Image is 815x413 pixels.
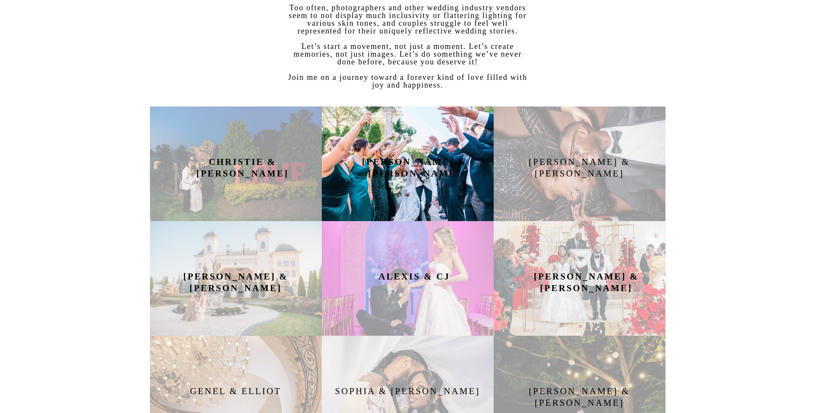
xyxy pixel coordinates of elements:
a: CHRISTIE & [PERSON_NAME] [186,156,299,171]
a: Genel & Elliot [150,386,322,401]
b: [PERSON_NAME] & [PERSON_NAME] [362,157,467,179]
b: [PERSON_NAME] & [PERSON_NAME] [183,271,288,293]
b: CHRISTIE & [PERSON_NAME] [196,157,289,179]
b: ALEXIS & CJ [379,271,450,282]
a: Sophia & [PERSON_NAME] [322,386,494,401]
a: [PERSON_NAME] & [PERSON_NAME] [530,271,643,286]
b: [PERSON_NAME] & [PERSON_NAME] [534,271,639,293]
a: [PERSON_NAME] & [PERSON_NAME] [358,156,471,171]
a: [PERSON_NAME] & [PERSON_NAME] [494,386,665,401]
a: [PERSON_NAME] & [PERSON_NAME] [494,156,665,171]
a: [PERSON_NAME] & [PERSON_NAME] [183,271,288,286]
a: ALEXIS & CJ [358,271,471,286]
